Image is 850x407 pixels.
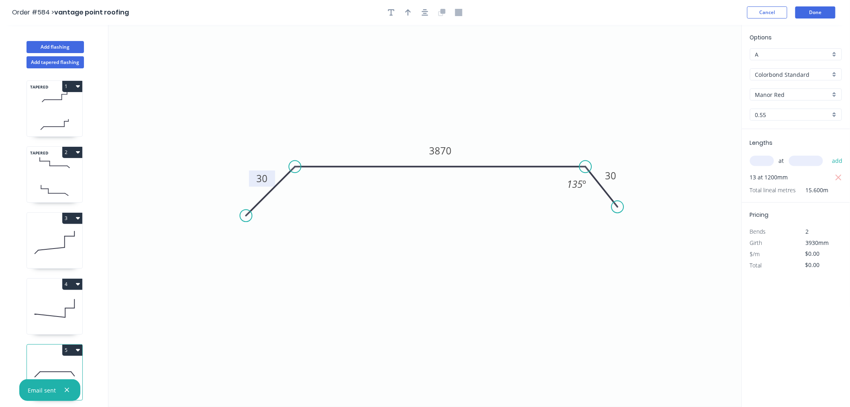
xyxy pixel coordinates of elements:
span: 15.600m [796,185,829,196]
button: add [828,154,847,168]
span: at [779,155,784,166]
span: $/m [750,250,760,258]
button: Add tapered flashing [27,56,84,68]
tspan: º [583,177,586,191]
button: 5 [62,345,82,356]
button: 4 [62,279,82,290]
button: 3 [62,213,82,224]
input: Price level [755,50,830,59]
button: Add flashing [27,41,84,53]
span: Total [750,261,762,269]
span: 13 at 1200mm [750,172,788,183]
button: Cancel [747,6,787,18]
tspan: 135 [567,177,583,191]
svg: 0 [108,25,742,407]
span: Order #584 > [12,8,54,17]
button: Done [795,6,836,18]
tspan: 30 [605,169,617,182]
input: Colour [755,90,830,99]
span: Bends [750,228,766,235]
span: Total lineal metres [750,185,796,196]
span: Options [750,33,772,41]
input: Material [755,70,830,79]
span: Pricing [750,211,769,219]
tspan: 3870 [429,144,452,157]
tspan: 30 [256,172,268,185]
span: vantage point roofing [54,8,129,17]
span: 3930mm [806,239,829,247]
div: Email sent [28,386,56,395]
button: 2 [62,147,82,158]
input: Thickness [755,111,830,119]
span: Girth [750,239,762,247]
button: 1 [62,81,82,92]
span: Lengths [750,139,773,147]
span: 2 [806,228,809,235]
